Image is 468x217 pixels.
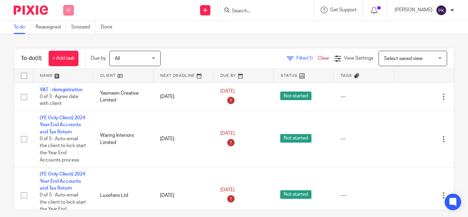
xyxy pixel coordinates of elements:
[307,56,313,61] span: (1)
[40,94,78,106] span: 0 of 3 · Agree date with client
[153,83,213,111] td: [DATE]
[341,192,387,199] div: ---
[93,83,153,111] td: Yasmeen Creative Limited
[71,21,96,34] a: Snoozed
[341,74,352,77] span: Tags
[280,190,311,199] span: Not started
[318,56,329,61] a: Clear
[21,55,42,62] h1: To do
[40,136,86,162] span: 0 of 5 · Auto-email the client to kick start the Year End Accounts process
[49,51,78,66] a: + Add task
[40,116,85,134] a: (YE Only Client) 2024 Year End Accounts and Tax Return
[220,131,235,136] span: [DATE]
[341,93,387,100] div: ---
[153,111,213,167] td: [DATE]
[220,188,235,192] span: [DATE]
[40,87,83,92] a: VAT - deregistration
[115,56,120,61] span: All
[280,134,311,143] span: Not started
[220,89,235,94] span: [DATE]
[341,135,387,142] div: ---
[40,172,85,191] a: (YE Only Client) 2024 Year End Accounts and Tax Return
[395,7,432,13] p: [PERSON_NAME]
[14,5,48,15] img: Pixie
[101,21,118,34] a: Done
[93,111,153,167] td: Waring Interiors Limited
[231,8,293,14] input: Search
[384,56,422,61] span: Select saved view
[296,56,318,61] span: Filter
[436,5,447,16] img: svg%3E
[91,55,106,62] p: Due by
[14,21,30,34] a: To do
[344,56,373,61] span: View Settings
[35,56,42,61] span: (8)
[36,21,66,34] a: Reassigned
[330,8,357,12] span: Get Support
[280,92,311,100] span: Not started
